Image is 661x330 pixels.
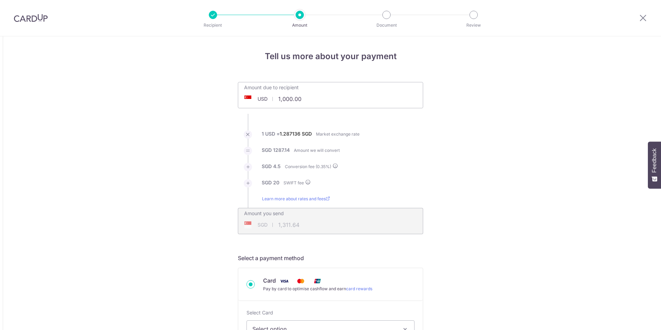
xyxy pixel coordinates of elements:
img: CardUp [14,14,48,22]
span: Card [263,277,276,284]
p: Recipient [187,22,239,29]
p: Document [361,22,412,29]
span: 0.35 [317,164,326,169]
label: SGD [302,130,312,137]
label: SWIFT fee [283,179,311,186]
label: 4.5 [273,163,281,170]
img: Mastercard [294,277,308,285]
span: Feedback [651,148,658,173]
label: Amount we will convert [294,147,340,154]
img: Union Pay [310,277,324,285]
span: SGD [258,221,268,228]
label: SGD [262,163,272,170]
label: 1 USD = [262,130,312,141]
label: 20 [273,179,279,186]
p: Amount [274,22,325,29]
p: Review [448,22,499,29]
h4: Tell us more about your payment [238,50,423,63]
label: SGD [262,179,272,186]
label: Amount due to recipient [244,84,299,91]
label: Market exchange rate [316,131,360,138]
span: USD [258,95,268,102]
a: card rewards [346,286,372,291]
label: Conversion fee ( %) [285,163,338,170]
a: Learn more about rates and fees [262,195,330,208]
label: 1.287136 [280,130,300,137]
div: Card Visa Mastercard Union Pay Pay by card to optimise cashflow and earncard rewards [246,276,415,292]
img: Visa [277,277,291,285]
span: translation missing: en.payables.payment_networks.credit_card.summary.labels.select_card [246,310,273,315]
label: 1287.14 [273,147,290,154]
h5: Select a payment method [238,254,423,262]
label: Amount you send [244,210,284,217]
label: SGD [262,147,272,154]
div: Pay by card to optimise cashflow and earn [263,285,372,292]
button: Feedback - Show survey [648,141,661,189]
